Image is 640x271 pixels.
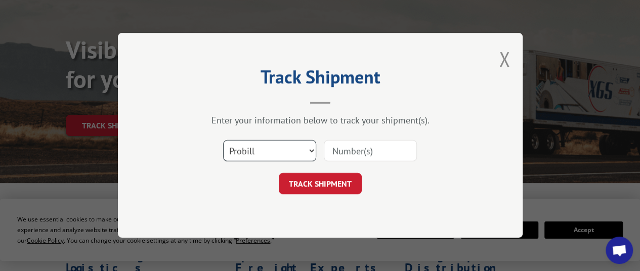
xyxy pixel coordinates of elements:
[168,70,472,89] h2: Track Shipment
[168,115,472,126] div: Enter your information below to track your shipment(s).
[324,141,417,162] input: Number(s)
[606,237,633,264] div: Open chat
[279,173,362,195] button: TRACK SHIPMENT
[499,46,510,72] button: Close modal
